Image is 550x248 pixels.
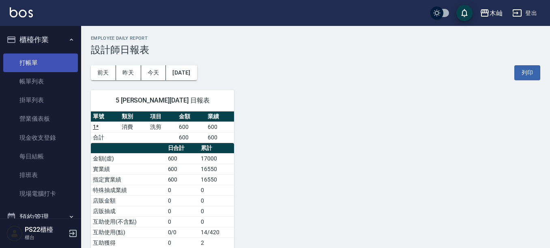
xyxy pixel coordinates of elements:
td: 店販金額 [91,195,166,206]
td: 互助使用(點) [91,227,166,237]
td: 指定實業績 [91,174,166,185]
button: 木屾 [477,5,506,21]
td: 17000 [199,153,234,164]
td: 0 [166,216,199,227]
a: 每日結帳 [3,147,78,166]
td: 洗剪 [148,122,177,132]
th: 單號 [91,111,120,122]
td: 2 [199,237,234,248]
a: 掛單列表 [3,91,78,109]
td: 0 [166,195,199,206]
td: 特殊抽成業績 [91,185,166,195]
a: 現金收支登錄 [3,128,78,147]
th: 類別 [120,111,148,122]
a: 帳單列表 [3,72,78,91]
th: 累計 [199,143,234,154]
td: 600 [166,153,199,164]
h3: 設計師日報表 [91,44,540,56]
td: 0/0 [166,227,199,237]
div: 木屾 [490,8,503,18]
a: 現場電腦打卡 [3,184,78,203]
td: 600 [177,122,206,132]
th: 金額 [177,111,206,122]
td: 互助使用(不含點) [91,216,166,227]
td: 合計 [91,132,120,143]
button: 昨天 [116,65,141,80]
button: 今天 [141,65,166,80]
img: Person [6,225,23,242]
td: 0 [199,216,234,227]
h5: PS22櫃檯 [25,226,66,234]
td: 0 [166,185,199,195]
td: 16550 [199,164,234,174]
th: 項目 [148,111,177,122]
td: 600 [206,122,234,132]
button: save [456,5,473,21]
td: 0 [199,195,234,206]
td: 消費 [120,122,148,132]
h2: Employee Daily Report [91,36,540,41]
button: [DATE] [166,65,197,80]
td: 14/420 [199,227,234,237]
span: 5 [PERSON_NAME][DATE] 日報表 [101,96,224,105]
td: 600 [206,132,234,143]
img: Logo [10,7,33,17]
td: 0 [199,206,234,216]
a: 營業儀表板 [3,109,78,128]
td: 店販抽成 [91,206,166,216]
button: 登出 [509,6,540,21]
a: 排班表 [3,166,78,184]
table: a dense table [91,111,234,143]
td: 金額(虛) [91,153,166,164]
td: 16550 [199,174,234,185]
button: 櫃檯作業 [3,29,78,50]
td: 600 [177,132,206,143]
p: 櫃台 [25,234,66,241]
td: 互助獲得 [91,237,166,248]
button: 預約管理 [3,207,78,228]
td: 600 [166,164,199,174]
td: 實業績 [91,164,166,174]
a: 打帳單 [3,53,78,72]
th: 日合計 [166,143,199,154]
button: 前天 [91,65,116,80]
button: 列印 [514,65,540,80]
td: 0 [166,237,199,248]
td: 0 [166,206,199,216]
td: 600 [166,174,199,185]
th: 業績 [206,111,234,122]
td: 0 [199,185,234,195]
